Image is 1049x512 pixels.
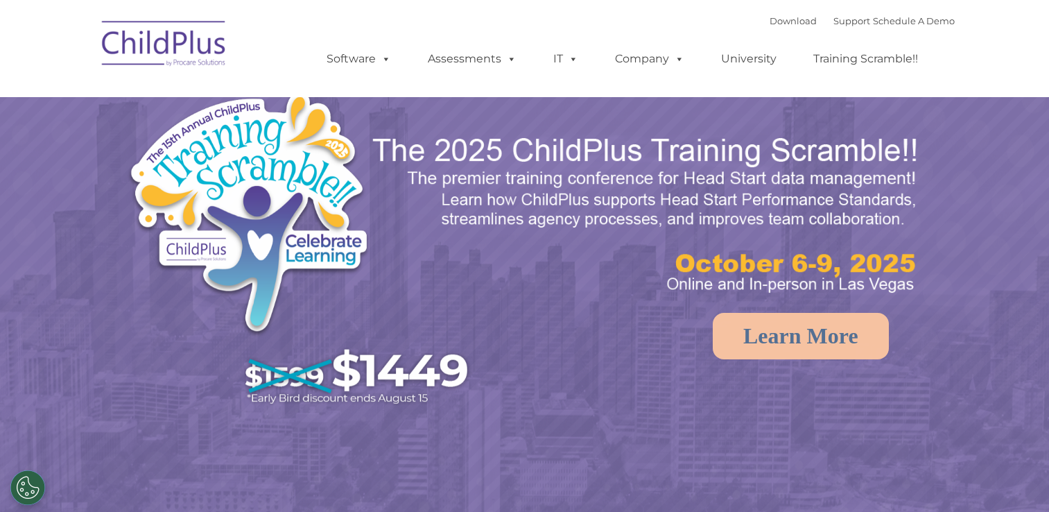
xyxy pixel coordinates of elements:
a: Software [313,45,405,73]
a: University [707,45,790,73]
img: ChildPlus by Procare Solutions [95,11,234,80]
a: Learn More [713,313,889,359]
font: | [770,15,955,26]
a: Assessments [414,45,530,73]
a: Download [770,15,817,26]
a: IT [539,45,592,73]
a: Support [833,15,870,26]
a: Company [601,45,698,73]
a: Schedule A Demo [873,15,955,26]
a: Training Scramble!! [799,45,932,73]
button: Cookies Settings [10,470,45,505]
